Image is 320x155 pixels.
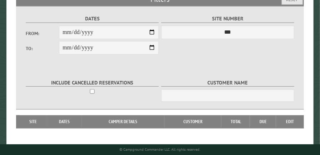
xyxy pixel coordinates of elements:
th: Dates [46,115,82,128]
label: Customer Name [161,79,294,87]
th: Site [20,115,46,128]
th: Edit [276,115,304,128]
label: Site Number [161,15,294,23]
small: © Campground Commander LLC. All rights reserved. [120,147,201,152]
label: Include Cancelled Reservations [26,79,159,87]
th: Customer [164,115,222,128]
th: Camper Details [82,115,164,128]
label: Dates [26,15,159,23]
label: To: [26,45,59,52]
th: Total [221,115,250,128]
label: From: [26,30,59,37]
th: Due [250,115,276,128]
